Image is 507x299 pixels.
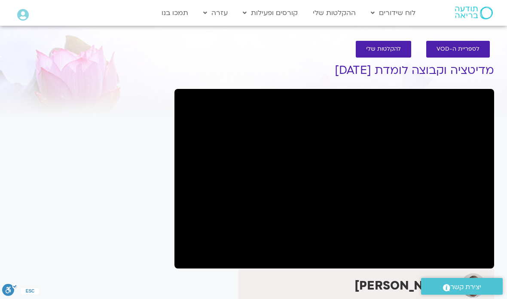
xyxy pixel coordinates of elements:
img: תודעה בריאה [455,6,493,19]
strong: [PERSON_NAME] [354,278,455,294]
span: להקלטות שלי [366,46,401,52]
a: להקלטות שלי [356,41,411,58]
a: ההקלטות שלי [308,5,360,21]
span: יצירת קשר [450,281,481,293]
a: לספריית ה-VOD [426,41,490,58]
h1: מדיטציה וקבוצה לומדת [DATE] [174,64,494,77]
a: תמכו בנו [157,5,192,21]
a: עזרה [199,5,232,21]
a: קורסים ופעילות [238,5,302,21]
a: יצירת קשר [421,278,503,295]
span: לספריית ה-VOD [437,46,480,52]
a: לוח שידורים [367,5,420,21]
